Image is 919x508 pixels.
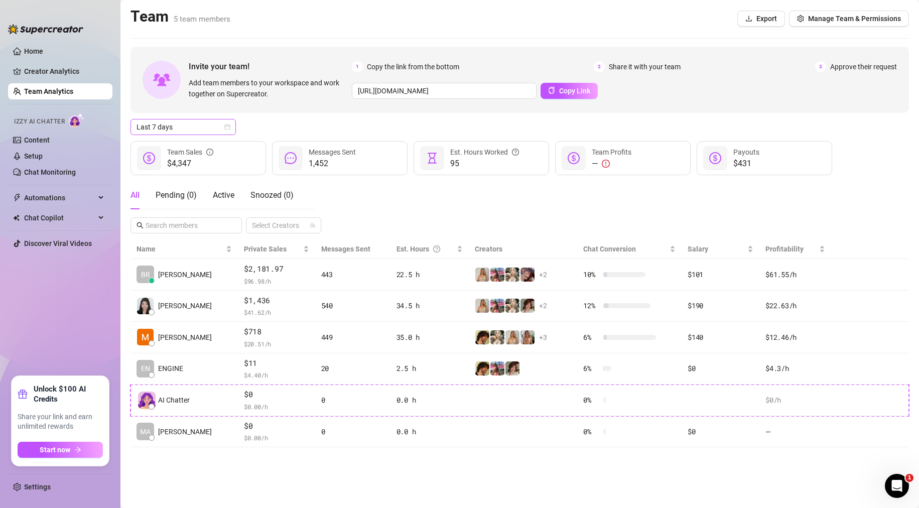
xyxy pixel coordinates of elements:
[539,300,547,311] span: + 2
[475,268,489,282] img: Fia
[609,61,681,72] span: Share it with your team
[520,268,535,282] img: Gloom
[505,361,519,375] img: Ruby
[397,300,463,311] div: 34.5 h
[756,15,777,23] span: Export
[174,15,230,24] span: 5 team members
[244,357,309,369] span: $11
[709,152,721,164] span: dollar-circle
[737,11,785,27] button: Export
[321,363,384,374] div: 20
[143,152,155,164] span: dollar-circle
[158,395,190,406] span: AI Chatter
[24,168,76,176] a: Chat Monitoring
[244,420,309,432] span: $0
[321,245,370,253] span: Messages Sent
[158,363,183,374] span: ENGINE
[244,263,309,275] span: $2,181.97
[309,158,356,170] span: 1,452
[167,147,213,158] div: Team Sales
[397,426,463,437] div: 0.0 h
[213,190,234,200] span: Active
[808,15,901,23] span: Manage Team & Permissions
[505,299,519,313] img: Joly
[352,61,363,72] span: 1
[137,329,154,345] img: Mila Engine
[583,332,599,343] span: 6 %
[309,148,356,156] span: Messages Sent
[583,363,599,374] span: 6 %
[24,47,43,55] a: Home
[475,361,489,375] img: Asmrboyfriend
[137,222,144,229] span: search
[688,332,753,343] div: $140
[469,239,577,259] th: Creators
[548,87,555,94] span: copy
[138,392,156,409] img: izzy-ai-chatter-avatar-DDCN_rTZ.svg
[158,300,212,311] span: [PERSON_NAME]
[40,446,70,454] span: Start now
[310,222,316,228] span: team
[244,276,309,286] span: $ 96.98 /h
[137,119,230,135] span: Last 7 days
[475,330,489,344] img: Asmrboyfriend
[583,269,599,280] span: 10 %
[490,361,504,375] img: Nicki
[18,389,28,399] span: gift
[130,7,230,26] h2: Team
[18,442,103,458] button: Start nowarrow-right
[688,426,753,437] div: $0
[765,245,804,253] span: Profitability
[541,83,598,99] button: Copy Link
[130,189,140,201] div: All
[8,24,83,34] img: logo-BBDzfeDw.svg
[592,158,631,170] div: —
[568,152,580,164] span: dollar-circle
[24,483,51,491] a: Settings
[244,402,309,412] span: $ 0.00 /h
[141,363,150,374] span: EN
[765,395,825,406] div: $0 /h
[158,269,212,280] span: [PERSON_NAME]
[244,245,287,253] span: Private Sales
[244,295,309,307] span: $1,436
[490,268,504,282] img: Nicki
[250,190,294,200] span: Snoozed ( 0 )
[24,190,95,206] span: Automations
[397,332,463,343] div: 35.0 h
[397,269,463,280] div: 22.5 h
[885,474,909,498] iframe: Intercom live chat
[24,239,92,247] a: Discover Viral Videos
[520,330,535,344] img: Pam🤍
[18,412,103,432] span: Share your link and earn unlimited rewards
[158,426,212,437] span: [PERSON_NAME]
[559,87,590,95] span: Copy Link
[397,243,455,255] div: Est. Hours
[583,300,599,311] span: 12 %
[594,61,605,72] span: 2
[688,245,708,253] span: Salary
[34,384,103,404] strong: Unlock $100 AI Credits
[146,220,228,231] input: Search members
[397,363,463,374] div: 2.5 h
[285,152,297,164] span: message
[602,160,610,168] span: exclamation-circle
[490,299,504,313] img: Nicki
[321,300,384,311] div: 540
[688,269,753,280] div: $101
[505,330,519,344] img: Fia
[450,147,519,158] div: Est. Hours Worked
[321,332,384,343] div: 449
[745,15,752,22] span: download
[244,339,309,349] span: $ 20.51 /h
[13,214,20,221] img: Chat Copilot
[24,152,43,160] a: Setup
[244,389,309,401] span: $0
[244,433,309,443] span: $ 0.00 /h
[14,117,65,126] span: Izzy AI Chatter
[206,147,213,158] span: info-circle
[189,77,348,99] span: Add team members to your workspace and work together on Supercreator.
[137,298,154,314] img: Johaina Therese…
[759,416,831,448] td: —
[130,239,238,259] th: Name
